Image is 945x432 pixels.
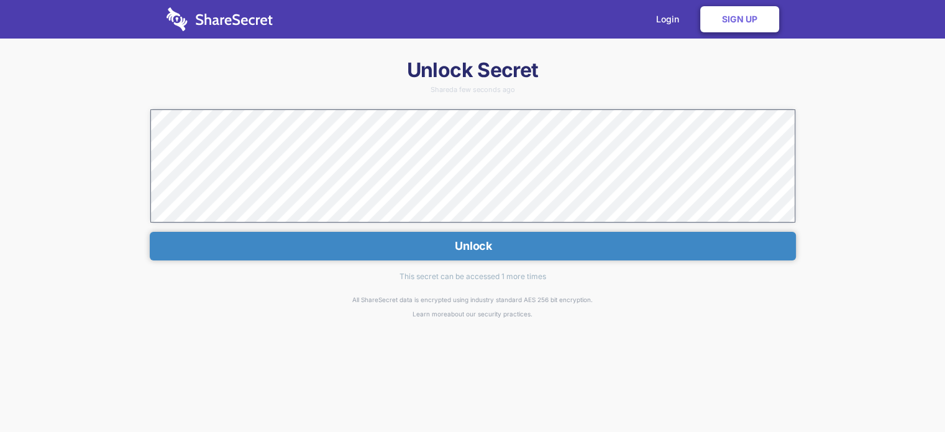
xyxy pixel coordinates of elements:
div: All ShareSecret data is encrypted using industry standard AES 256 bit encryption. about our secur... [150,293,796,321]
a: Learn more [413,310,447,318]
iframe: Drift Widget Chat Controller [883,370,930,417]
div: Shared a few seconds ago [150,86,796,93]
div: This secret can be accessed 1 more times [150,260,796,293]
button: Unlock [150,232,796,260]
img: logo-wordmark-white-trans-d4663122ce5f474addd5e946df7df03e33cb6a1c49d2221995e7729f52c070b2.svg [167,7,273,31]
h1: Unlock Secret [150,57,796,83]
a: Sign Up [700,6,779,32]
